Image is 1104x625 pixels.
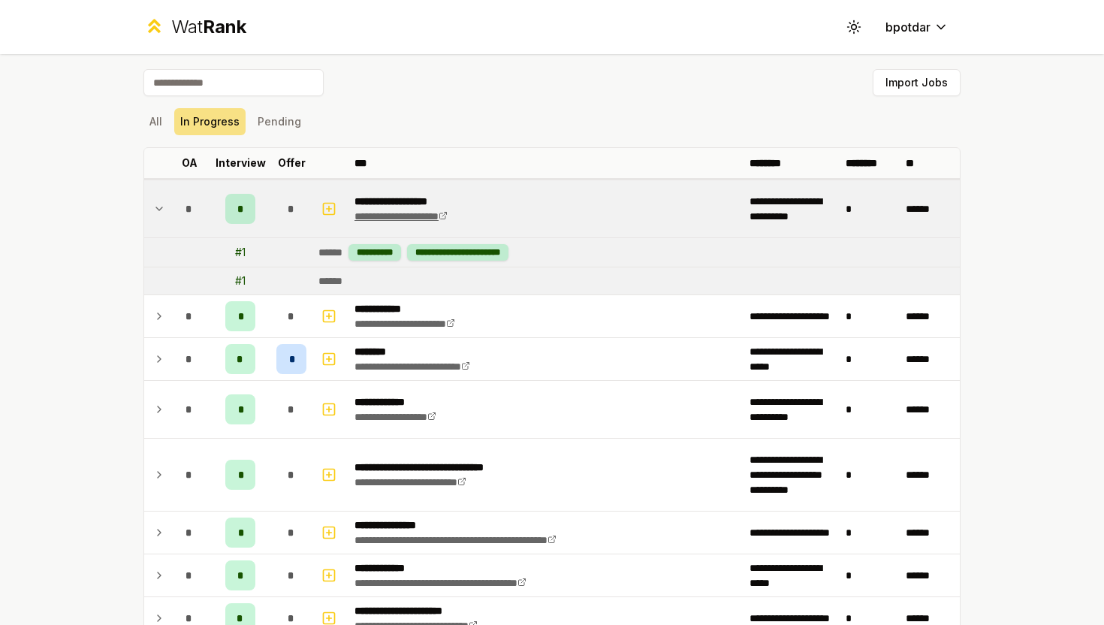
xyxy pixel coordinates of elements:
span: Rank [203,16,246,38]
div: # 1 [235,273,246,288]
span: bpotdar [885,18,931,36]
button: Import Jobs [873,69,961,96]
button: Pending [252,108,307,135]
div: # 1 [235,245,246,260]
button: bpotdar [873,14,961,41]
p: Interview [216,155,266,171]
button: All [143,108,168,135]
p: Offer [278,155,306,171]
div: Wat [171,15,246,39]
button: In Progress [174,108,246,135]
p: OA [182,155,198,171]
a: WatRank [143,15,246,39]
